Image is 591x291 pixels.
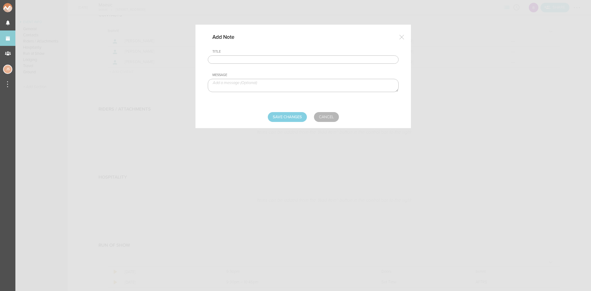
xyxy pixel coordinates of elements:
img: NOMAD [3,3,38,12]
div: Message [212,73,399,77]
h4: Add Note [212,34,244,40]
div: Jessica Smith [3,65,12,74]
div: Title [212,50,399,54]
a: Cancel [314,112,339,122]
input: Save Changes [268,112,307,122]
